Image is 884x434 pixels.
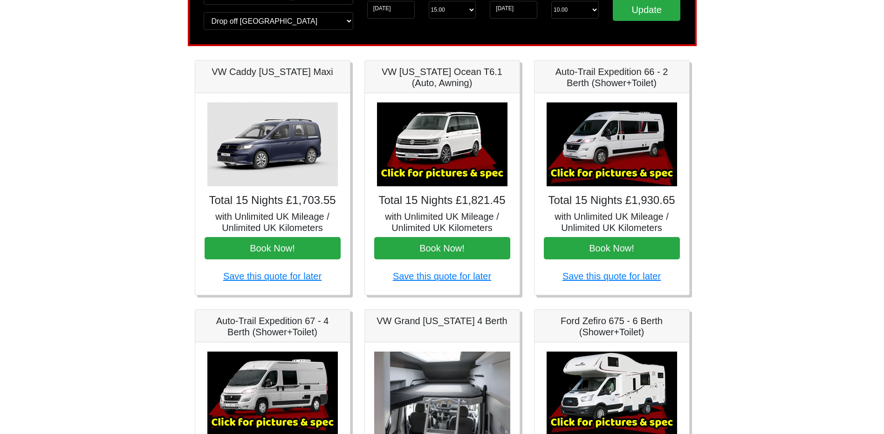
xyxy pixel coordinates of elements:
[374,66,510,88] h5: VW [US_STATE] Ocean T6.1 (Auto, Awning)
[393,271,491,281] a: Save this quote for later
[205,194,341,207] h4: Total 15 Nights £1,703.55
[207,102,338,186] img: VW Caddy California Maxi
[544,315,680,338] h5: Ford Zefiro 675 - 6 Berth (Shower+Toilet)
[205,315,341,338] h5: Auto-Trail Expedition 67 - 4 Berth (Shower+Toilet)
[205,237,341,259] button: Book Now!
[223,271,322,281] a: Save this quote for later
[544,66,680,88] h5: Auto-Trail Expedition 66 - 2 Berth (Shower+Toilet)
[544,194,680,207] h4: Total 15 Nights £1,930.65
[547,102,677,186] img: Auto-Trail Expedition 66 - 2 Berth (Shower+Toilet)
[490,1,537,19] input: Return Date
[377,102,507,186] img: VW California Ocean T6.1 (Auto, Awning)
[544,211,680,233] h5: with Unlimited UK Mileage / Unlimited UK Kilometers
[205,211,341,233] h5: with Unlimited UK Mileage / Unlimited UK Kilometers
[374,211,510,233] h5: with Unlimited UK Mileage / Unlimited UK Kilometers
[374,315,510,326] h5: VW Grand [US_STATE] 4 Berth
[544,237,680,259] button: Book Now!
[562,271,661,281] a: Save this quote for later
[367,1,415,19] input: Start Date
[205,66,341,77] h5: VW Caddy [US_STATE] Maxi
[374,237,510,259] button: Book Now!
[374,194,510,207] h4: Total 15 Nights £1,821.45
